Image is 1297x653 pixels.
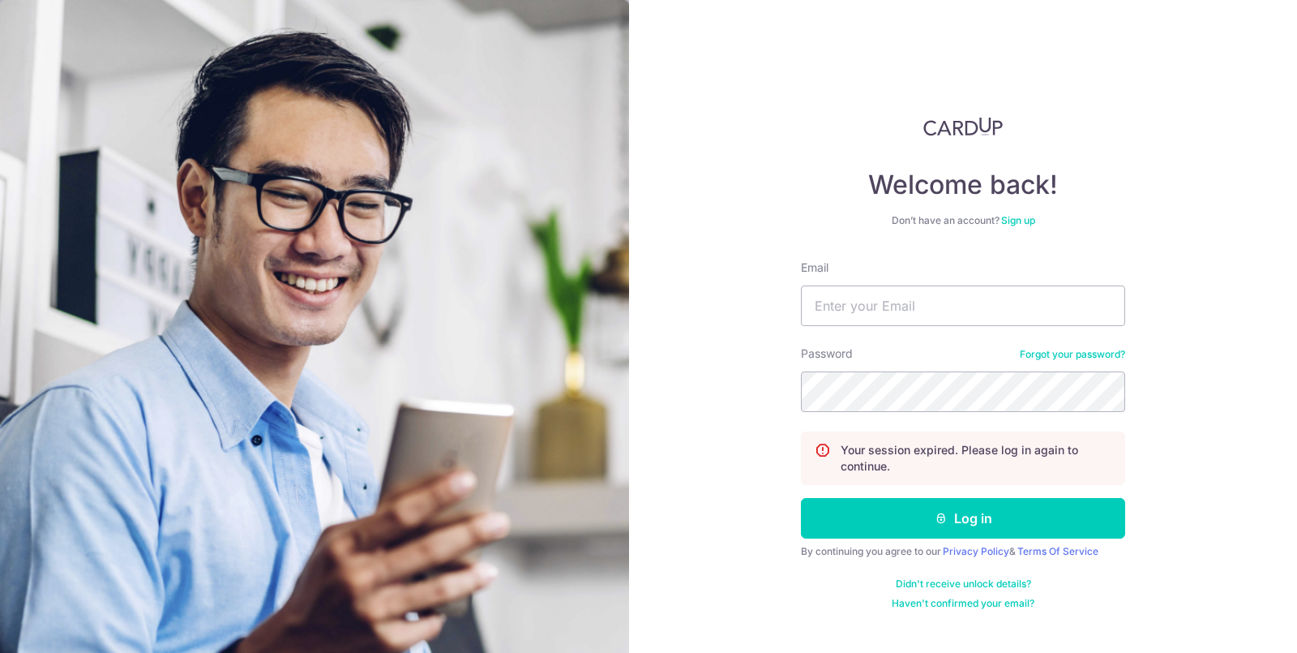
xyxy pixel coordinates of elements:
[801,214,1125,227] div: Don’t have an account?
[801,346,853,362] label: Password
[943,545,1009,557] a: Privacy Policy
[801,286,1125,326] input: Enter your Email
[1017,545,1098,557] a: Terms Of Service
[801,260,828,276] label: Email
[801,498,1125,539] button: Log in
[801,169,1125,201] h4: Welcome back!
[892,597,1034,610] a: Haven't confirmed your email?
[896,578,1031,591] a: Didn't receive unlock details?
[801,545,1125,558] div: By continuing you agree to our &
[1001,214,1035,226] a: Sign up
[841,442,1111,475] p: Your session expired. Please log in again to continue.
[923,117,1003,136] img: CardUp Logo
[1020,348,1125,361] a: Forgot your password?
